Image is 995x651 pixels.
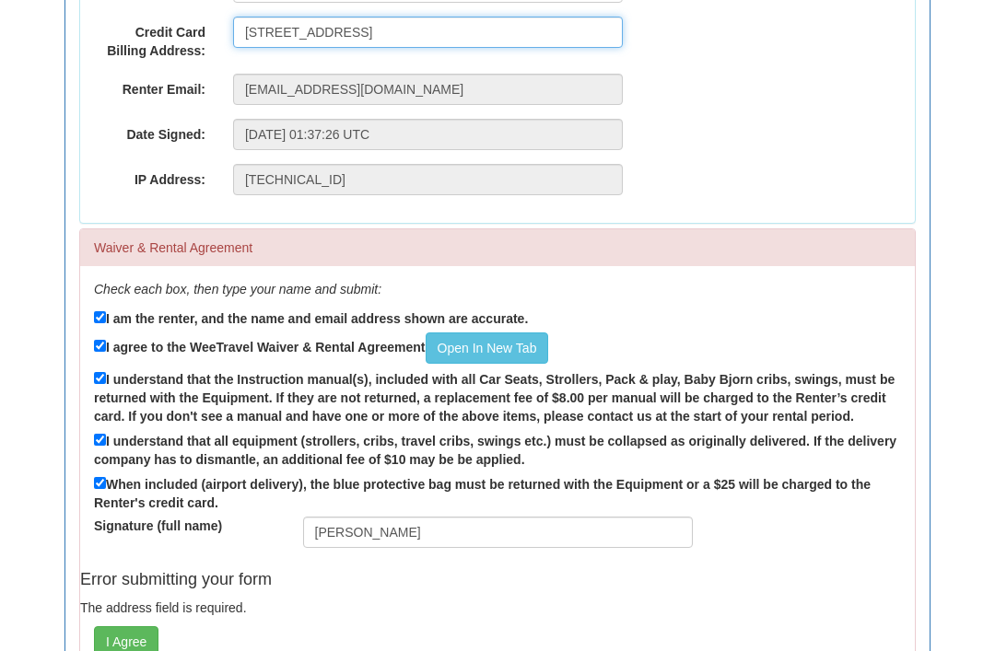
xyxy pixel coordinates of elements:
input: I agree to the WeeTravel Waiver & Rental AgreementOpen In New Tab [94,340,106,352]
input: When included (airport delivery), the blue protective bag must be returned with the Equipment or ... [94,477,106,489]
label: Signature (full name) [80,517,289,535]
label: IP Address: [80,164,219,189]
p: The address field is required. [80,599,915,617]
h4: Error submitting your form [80,571,915,589]
label: Date Signed: [80,119,219,144]
label: When included (airport delivery), the blue protective bag must be returned with the Equipment or ... [94,473,901,512]
label: Credit Card Billing Address: [80,17,219,60]
label: I understand that all equipment (strollers, cribs, travel cribs, swings etc.) must be collapsed a... [94,430,901,469]
input: I am the renter, and the name and email address shown are accurate. [94,311,106,323]
div: Waiver & Rental Agreement [80,229,915,266]
label: I am the renter, and the name and email address shown are accurate. [94,308,528,328]
input: Full Name [303,517,693,548]
label: I agree to the WeeTravel Waiver & Rental Agreement [94,332,548,364]
input: I understand that all equipment (strollers, cribs, travel cribs, swings etc.) must be collapsed a... [94,434,106,446]
input: I understand that the Instruction manual(s), included with all Car Seats, Strollers, Pack & play,... [94,372,106,384]
em: Check each box, then type your name and submit: [94,282,381,296]
label: Renter Email: [80,74,219,99]
a: Open In New Tab [426,332,549,364]
label: I understand that the Instruction manual(s), included with all Car Seats, Strollers, Pack & play,... [94,368,901,425]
